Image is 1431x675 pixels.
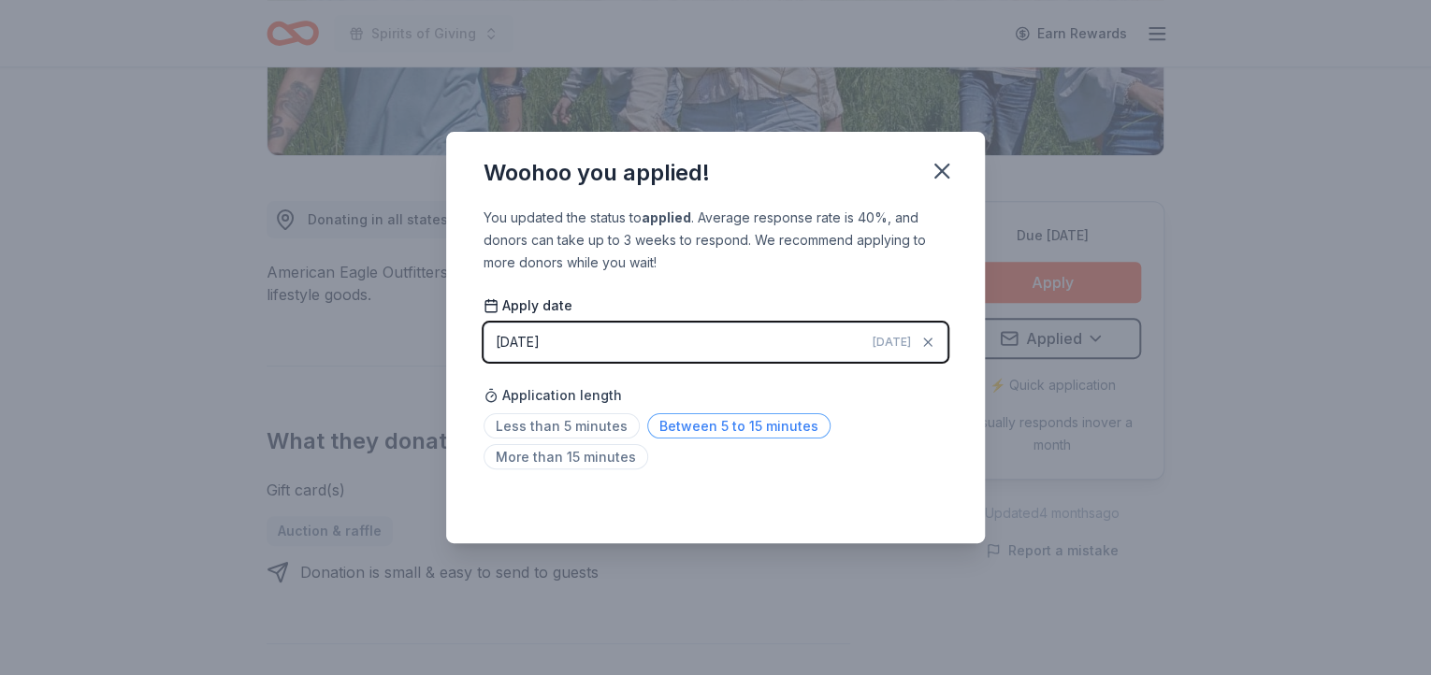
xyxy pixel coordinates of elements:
span: Between 5 to 15 minutes [647,413,831,438]
b: applied [642,209,691,225]
span: Apply date [484,296,572,315]
div: You updated the status to . Average response rate is 40%, and donors can take up to 3 weeks to re... [484,207,947,274]
button: [DATE][DATE] [484,323,947,362]
div: Woohoo you applied! [484,158,710,188]
div: [DATE] [496,331,540,353]
span: [DATE] [873,335,911,350]
span: Application length [484,384,622,407]
span: More than 15 minutes [484,444,648,469]
span: Less than 5 minutes [484,413,640,438]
